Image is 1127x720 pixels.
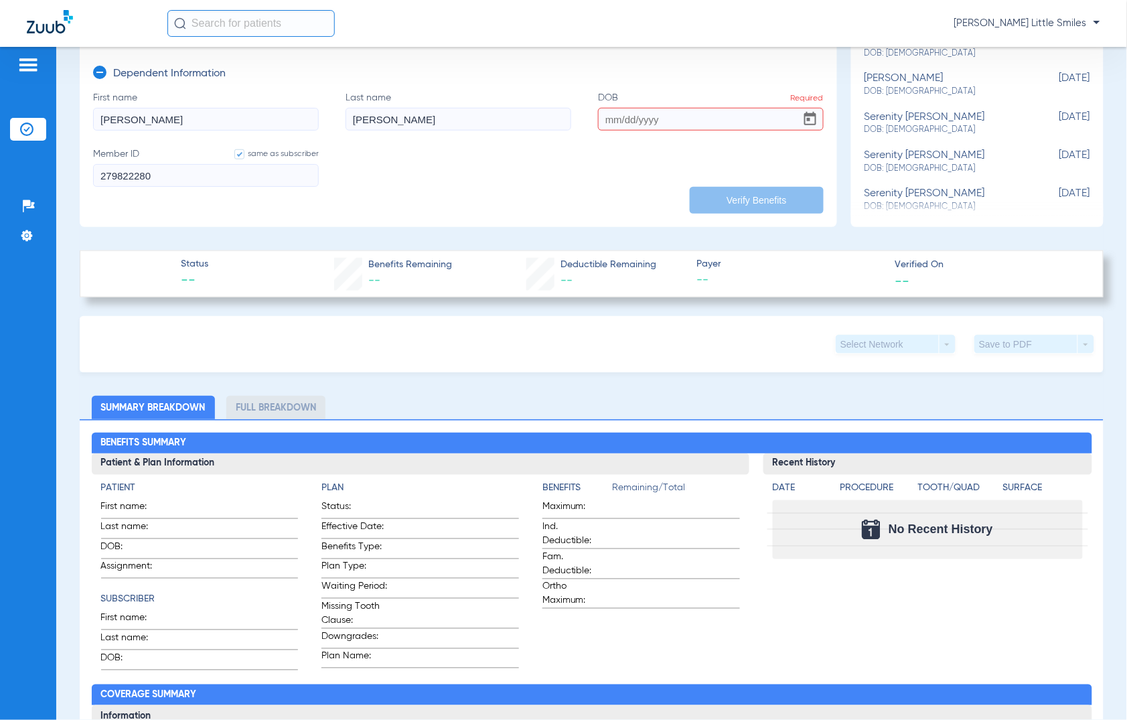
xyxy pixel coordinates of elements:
[321,600,387,628] span: Missing Tooth Clause:
[92,685,1092,706] h2: Coverage Summary
[696,257,883,271] span: Payer
[1023,149,1090,174] span: [DATE]
[773,482,829,500] app-breakdown-title: Date
[17,57,39,73] img: hamburger-icon
[895,273,910,287] span: --
[1060,656,1127,720] iframe: Chat Widget
[93,91,319,131] label: First name
[613,482,740,500] span: Remaining/Total
[174,17,186,29] img: Search Icon
[542,500,608,518] span: Maximum:
[321,580,387,598] span: Waiting Period:
[773,482,829,496] h4: Date
[542,482,613,500] app-breakdown-title: Benefits
[797,106,824,133] button: Open calendar
[763,453,1092,475] h3: Recent History
[321,560,387,578] span: Plan Type:
[840,482,913,500] app-breakdown-title: Procedure
[918,482,998,496] h4: Tooth/Quad
[101,593,299,607] h4: Subscriber
[101,611,167,630] span: First name:
[321,500,387,518] span: Status:
[93,164,319,187] input: Member IDsame as subscriber
[542,551,608,579] span: Fam. Deductible:
[542,520,608,549] span: Ind. Deductible:
[92,396,215,419] li: Summary Breakdown
[368,258,452,272] span: Benefits Remaining
[895,258,1082,272] span: Verified On
[865,72,1023,97] div: [PERSON_NAME]
[1023,188,1090,212] span: [DATE]
[346,108,571,131] input: Last name
[690,187,824,214] button: Verify Benefits
[865,149,1023,174] div: serenity [PERSON_NAME]
[954,17,1100,30] span: [PERSON_NAME] Little Smiles
[542,482,613,496] h4: Benefits
[167,10,335,37] input: Search for patients
[321,541,387,559] span: Benefits Type:
[918,482,998,500] app-breakdown-title: Tooth/Quad
[181,257,208,271] span: Status
[101,560,167,578] span: Assignment:
[889,523,993,536] span: No Recent History
[27,10,73,33] img: Zuub Logo
[790,94,824,102] span: Required
[226,396,325,419] li: Full Breakdown
[101,652,167,670] span: DOB:
[92,433,1092,454] h2: Benefits Summary
[321,482,519,496] h4: Plan
[865,48,1023,60] span: DOB: [DEMOGRAPHIC_DATA]
[93,147,319,187] label: Member ID
[598,91,824,131] label: DOB
[598,108,824,131] input: DOBRequiredOpen calendar
[181,272,208,291] span: --
[92,453,749,475] h3: Patient & Plan Information
[865,86,1023,98] span: DOB: [DEMOGRAPHIC_DATA]
[865,188,1023,212] div: serenity [PERSON_NAME]
[93,108,319,131] input: First name
[840,482,913,496] h4: Procedure
[101,520,167,538] span: Last name:
[321,520,387,538] span: Effective Date:
[1023,72,1090,97] span: [DATE]
[221,147,319,161] label: same as subscriber
[113,68,226,81] h3: Dependent Information
[865,124,1023,136] span: DOB: [DEMOGRAPHIC_DATA]
[368,275,380,287] span: --
[865,163,1023,175] span: DOB: [DEMOGRAPHIC_DATA]
[1023,111,1090,136] span: [DATE]
[101,500,167,518] span: First name:
[696,272,883,289] span: --
[101,482,299,496] h4: Patient
[346,91,571,131] label: Last name
[101,632,167,650] span: Last name:
[560,275,573,287] span: --
[1002,482,1082,500] app-breakdown-title: Surface
[101,541,167,559] span: DOB:
[542,580,608,608] span: Ortho Maximum:
[321,630,387,648] span: Downgrades:
[1002,482,1082,496] h4: Surface
[862,520,881,540] img: Calendar
[560,258,657,272] span: Deductible Remaining
[321,650,387,668] span: Plan Name:
[865,111,1023,136] div: serenity [PERSON_NAME]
